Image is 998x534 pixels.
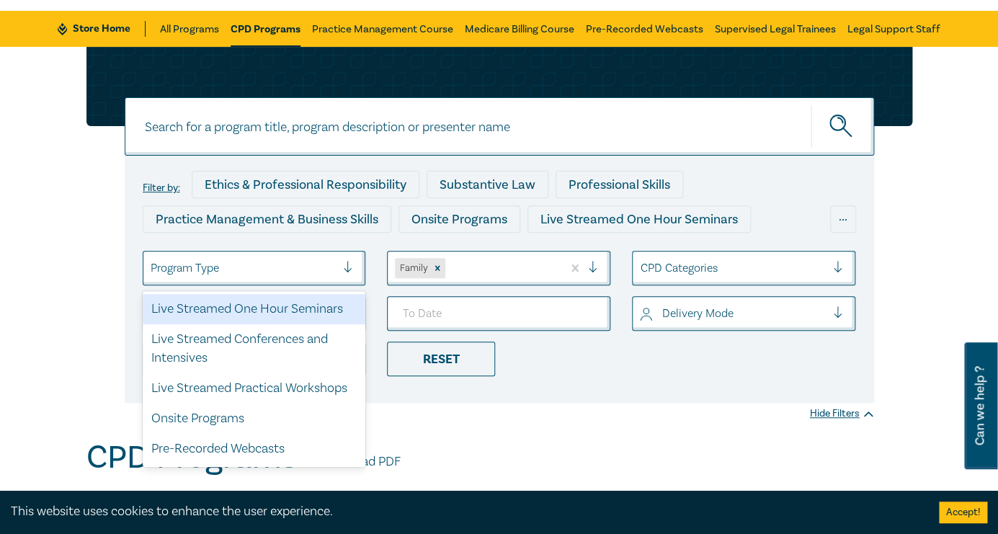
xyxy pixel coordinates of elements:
a: All Programs [160,11,219,47]
div: Ethics & Professional Responsibility [192,171,419,198]
a: Pre-Recorded Webcasts [586,11,703,47]
span: Can we help ? [973,351,986,460]
a: Legal Support Staff [847,11,940,47]
div: Live Streamed One Hour Seminars [527,205,751,233]
input: select [151,260,153,276]
div: ... [830,205,856,233]
label: Filter by: [143,182,180,194]
div: Onsite Programs [398,205,520,233]
div: Onsite Programs [143,404,366,434]
div: Pre-Recorded Webcasts [143,434,366,464]
a: Supervised Legal Trainees [715,11,836,47]
div: Remove Family [429,258,445,278]
input: select [640,260,643,276]
a: CPD Programs [231,11,300,47]
div: Hide Filters [810,406,874,421]
a: Practice Management Course [312,11,453,47]
div: Family [395,258,429,278]
div: Live Streamed One Hour Seminars [143,294,366,324]
div: Live Streamed Practical Workshops [143,373,366,404]
input: select [640,306,643,321]
div: Reset [387,342,495,376]
div: Practice Management & Business Skills [143,205,391,233]
div: Live Streamed Practical Workshops [422,240,650,267]
div: Professional Skills [556,171,683,198]
input: To Date [387,296,610,331]
a: Medicare Billing Course [465,11,574,47]
h1: CPD Programs [86,439,298,476]
a: Store Home [58,21,145,37]
div: This website uses cookies to enhance the user experience. [11,502,917,521]
input: select [448,260,451,276]
button: Accept cookies [939,502,987,523]
div: Live Streamed Conferences and Intensives [143,240,414,267]
div: Live Streamed Conferences and Intensives [143,324,366,373]
div: Substantive Law [427,171,548,198]
input: Search for a program title, program description or presenter name [125,97,874,156]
